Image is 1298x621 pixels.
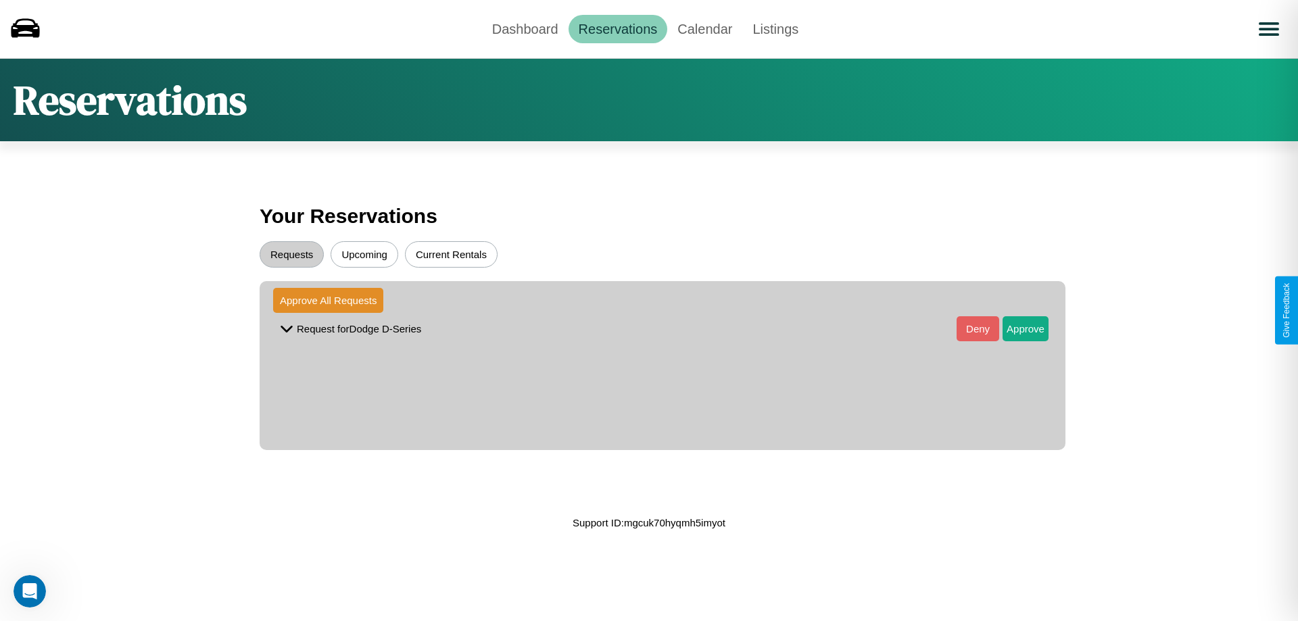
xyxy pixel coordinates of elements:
h1: Reservations [14,72,247,128]
button: Approve [1003,316,1049,341]
a: Dashboard [482,15,569,43]
button: Approve All Requests [273,288,383,313]
a: Reservations [569,15,668,43]
h3: Your Reservations [260,198,1038,234]
div: Give Feedback [1282,283,1291,338]
a: Listings [742,15,809,43]
button: Deny [957,316,999,341]
button: Requests [260,241,324,268]
p: Request for Dodge D-Series [297,320,421,338]
a: Calendar [667,15,742,43]
p: Support ID: mgcuk70hyqmh5imyot [573,514,725,532]
button: Current Rentals [405,241,498,268]
button: Open menu [1250,10,1288,48]
button: Upcoming [331,241,398,268]
iframe: Intercom live chat [14,575,46,607]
